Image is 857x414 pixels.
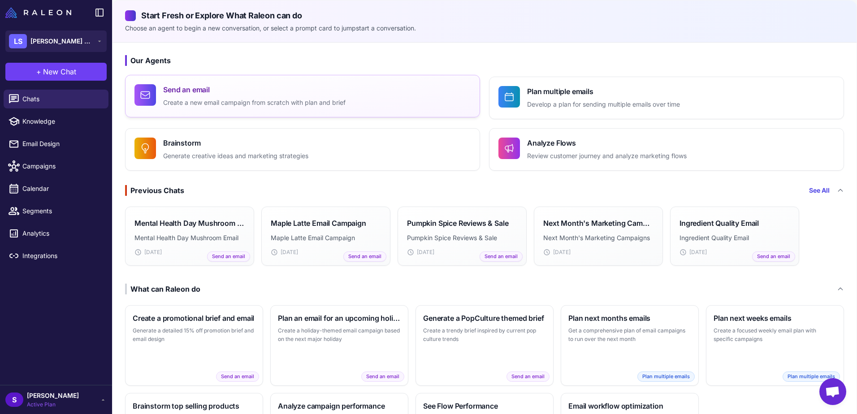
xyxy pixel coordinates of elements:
h4: Plan multiple emails [527,86,680,97]
span: Send an email [752,251,795,262]
p: Generate a detailed 15% off promotion brief and email design [133,326,255,344]
a: Knowledge [4,112,108,131]
p: Develop a plan for sending multiple emails over time [527,99,680,110]
a: Calendar [4,179,108,198]
a: Segments [4,202,108,220]
button: Generate a PopCulture themed briefCreate a trendy brief inspired by current pop culture trendsSen... [416,305,554,386]
span: Segments [22,206,101,216]
div: [DATE] [134,248,245,256]
span: Active Plan [27,401,79,409]
div: What can Raleon do [125,284,200,294]
a: Email Design [4,134,108,153]
h2: Start Fresh or Explore What Raleon can do [125,9,844,22]
img: Raleon Logo [5,7,71,18]
h4: Brainstorm [163,138,308,148]
div: LS [9,34,27,48]
span: Analytics [22,229,101,238]
p: Next Month's Marketing Campaigns [543,233,654,243]
h3: Maple Latte Email Campaign [271,218,366,229]
span: Send an email [361,371,404,382]
button: Plan an email for an upcoming holidayCreate a holiday-themed email campaign based on the next maj... [270,305,408,386]
span: Plan multiple emails [783,371,840,382]
p: Maple Latte Email Campaign [271,233,381,243]
h3: See Flow Performance [423,401,546,411]
button: +New Chat [5,63,107,81]
h3: Create a promotional brief and email [133,313,255,323]
a: Analytics [4,224,108,243]
h4: Send an email [163,84,346,95]
div: [DATE] [543,248,654,256]
button: Send an emailCreate a new email campaign from scratch with plan and brief [125,75,480,117]
button: Create a promotional brief and emailGenerate a detailed 15% off promotion brief and email designS... [125,305,263,386]
button: LS[PERSON_NAME] Superfood [5,30,107,52]
span: Chats [22,94,101,104]
a: Campaigns [4,157,108,176]
span: Send an email [216,371,259,382]
h3: Generate a PopCulture themed brief [423,313,546,323]
div: Open chat [819,378,846,405]
h3: Brainstorm top selling products [133,401,255,411]
a: Raleon Logo [5,7,75,18]
span: New Chat [43,66,76,77]
p: Review customer journey and analyze marketing flows [527,151,687,161]
a: Integrations [4,246,108,265]
span: Knowledge [22,116,101,126]
div: S [5,392,23,407]
span: Calendar [22,184,101,194]
h3: Our Agents [125,55,844,66]
span: + [36,66,41,77]
p: Ingredient Quality Email [680,233,790,243]
p: Create a holiday-themed email campaign based on the next major holiday [278,326,401,344]
div: [DATE] [407,248,517,256]
span: Plan multiple emails [637,371,695,382]
p: Mental Health Day Mushroom Email [134,233,245,243]
a: Chats [4,90,108,108]
h3: Analyze campaign performance [278,401,401,411]
h3: Email workflow optimization [568,401,691,411]
p: Create a focused weekly email plan with specific campaigns [714,326,836,344]
h3: Plan next weeks emails [714,313,836,323]
span: [PERSON_NAME] Superfood [30,36,93,46]
span: [PERSON_NAME] [27,391,79,401]
span: Email Design [22,139,101,149]
span: Send an email [480,251,523,262]
h3: Plan an email for an upcoming holiday [278,313,401,323]
span: Send an email [207,251,250,262]
button: Plan multiple emailsDevelop a plan for sending multiple emails over time [489,77,844,119]
span: Send an email [506,371,550,382]
a: See All [809,185,830,195]
h3: Plan next months emails [568,313,691,323]
button: Analyze FlowsReview customer journey and analyze marketing flows [489,128,844,171]
h3: Pumpkin Spice Reviews & Sale [407,218,509,229]
span: Campaigns [22,161,101,171]
button: Plan next months emailsGet a comprehensive plan of email campaigns to run over the next monthPlan... [561,305,699,386]
button: Plan next weeks emailsCreate a focused weekly email plan with specific campaignsPlan multiple emails [706,305,844,386]
p: Choose an agent to begin a new conversation, or select a prompt card to jumpstart a conversation. [125,23,844,33]
p: Pumpkin Spice Reviews & Sale [407,233,517,243]
h3: Mental Health Day Mushroom Email [134,218,245,229]
p: Create a trendy brief inspired by current pop culture trends [423,326,546,344]
div: [DATE] [680,248,790,256]
div: [DATE] [271,248,381,256]
span: Send an email [343,251,386,262]
button: BrainstormGenerate creative ideas and marketing strategies [125,128,480,171]
h4: Analyze Flows [527,138,687,148]
h3: Ingredient Quality Email [680,218,759,229]
p: Create a new email campaign from scratch with plan and brief [163,98,346,108]
span: Integrations [22,251,101,261]
h3: Next Month's Marketing Campaigns [543,218,654,229]
div: Previous Chats [125,185,184,196]
p: Generate creative ideas and marketing strategies [163,151,308,161]
p: Get a comprehensive plan of email campaigns to run over the next month [568,326,691,344]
